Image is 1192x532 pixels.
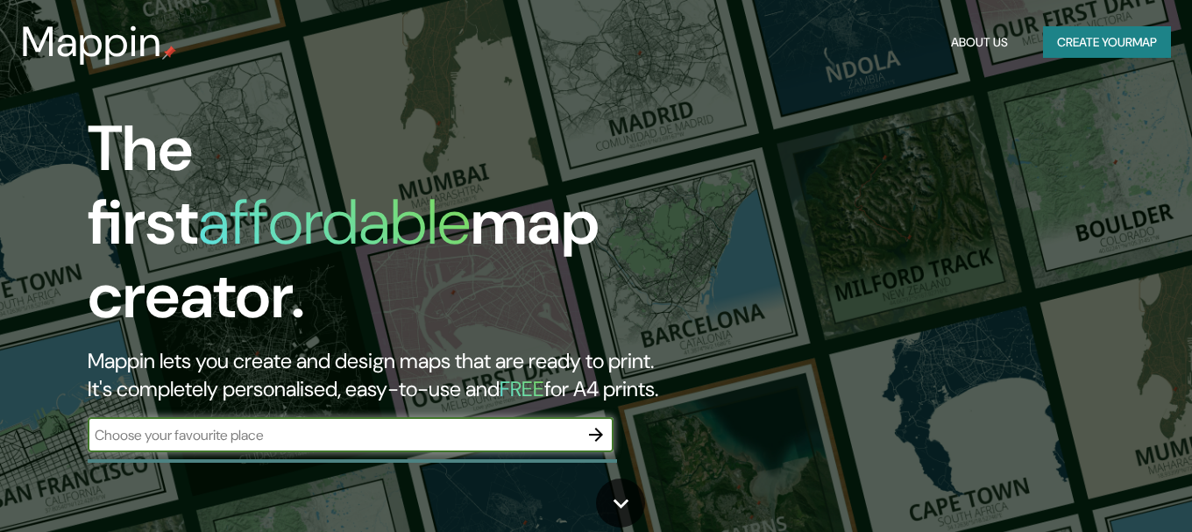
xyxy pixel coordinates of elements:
button: About Us [944,26,1015,59]
input: Choose your favourite place [88,425,578,445]
h5: FREE [500,375,544,402]
h1: affordable [198,181,471,263]
img: mappin-pin [162,46,176,60]
button: Create yourmap [1043,26,1171,59]
h2: Mappin lets you create and design maps that are ready to print. It's completely personalised, eas... [88,347,684,403]
h1: The first map creator. [88,112,684,347]
h3: Mappin [21,18,162,67]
